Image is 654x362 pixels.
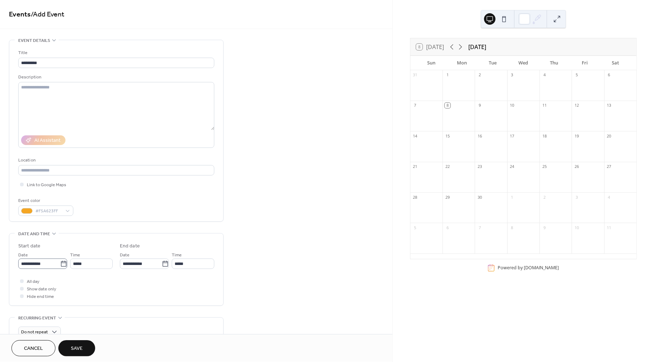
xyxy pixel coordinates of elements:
div: 17 [509,133,515,139]
span: All day [27,278,39,286]
div: Start date [18,242,40,250]
div: 5 [574,72,579,78]
div: 20 [606,133,612,139]
div: Event color [18,197,72,204]
div: 6 [606,72,612,78]
div: Powered by [498,265,559,271]
div: 9 [477,103,482,108]
div: 10 [574,225,579,230]
div: 5 [413,225,418,230]
div: 29 [445,194,450,200]
div: 2 [477,72,482,78]
div: 4 [542,72,547,78]
div: 9 [542,225,547,230]
div: 3 [509,72,515,78]
span: Date [18,252,28,259]
div: [DATE] [468,43,486,51]
a: Events [9,8,31,22]
div: 21 [413,164,418,169]
div: 23 [477,164,482,169]
button: Save [58,340,95,356]
div: 25 [542,164,547,169]
span: Link to Google Maps [27,182,66,189]
div: 12 [574,103,579,108]
div: Sun [416,56,447,70]
div: Tue [477,56,508,70]
div: 30 [477,194,482,200]
div: Title [18,49,213,57]
div: 22 [445,164,450,169]
a: [DOMAIN_NAME] [524,265,559,271]
div: 24 [509,164,515,169]
div: 10 [509,103,515,108]
div: 1 [445,72,450,78]
span: #F5A623FF [35,208,62,215]
div: Thu [539,56,570,70]
div: 11 [606,225,612,230]
div: 1 [509,194,515,200]
div: 6 [445,225,450,230]
div: Mon [447,56,478,70]
div: 2 [542,194,547,200]
div: 27 [606,164,612,169]
div: End date [120,242,140,250]
div: Fri [570,56,600,70]
div: 3 [574,194,579,200]
div: 15 [445,133,450,139]
div: 7 [477,225,482,230]
span: Do not repeat [21,328,48,337]
span: Date [120,252,130,259]
div: Description [18,73,213,81]
span: Time [172,252,182,259]
div: Location [18,156,213,164]
div: 26 [574,164,579,169]
div: 4 [606,194,612,200]
div: 13 [606,103,612,108]
span: Save [71,345,83,353]
div: 18 [542,133,547,139]
div: 19 [574,133,579,139]
div: 8 [445,103,450,108]
span: Date and time [18,230,50,238]
span: Show date only [27,286,56,293]
div: 31 [413,72,418,78]
div: 28 [413,194,418,200]
div: 7 [413,103,418,108]
span: Recurring event [18,314,56,322]
button: Cancel [11,340,55,356]
span: Time [70,252,80,259]
span: Cancel [24,345,43,353]
div: 11 [542,103,547,108]
span: Event details [18,37,50,44]
div: 8 [509,225,515,230]
div: Sat [600,56,631,70]
div: Wed [508,56,539,70]
span: / Add Event [31,8,64,22]
div: 14 [413,133,418,139]
div: 16 [477,133,482,139]
span: Hide end time [27,293,54,301]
